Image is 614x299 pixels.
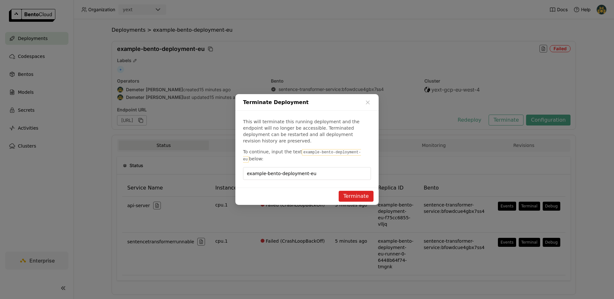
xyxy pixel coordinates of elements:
[235,94,379,111] div: Terminate Deployment
[243,118,371,144] p: This will terminate this running deployment and the endpoint will no longer be accessible. Termin...
[243,149,361,163] code: example-bento-deployment-eu
[243,149,302,154] span: To continue, input the text
[235,94,379,205] div: dialog
[339,191,374,202] button: Terminate
[249,156,263,161] span: below:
